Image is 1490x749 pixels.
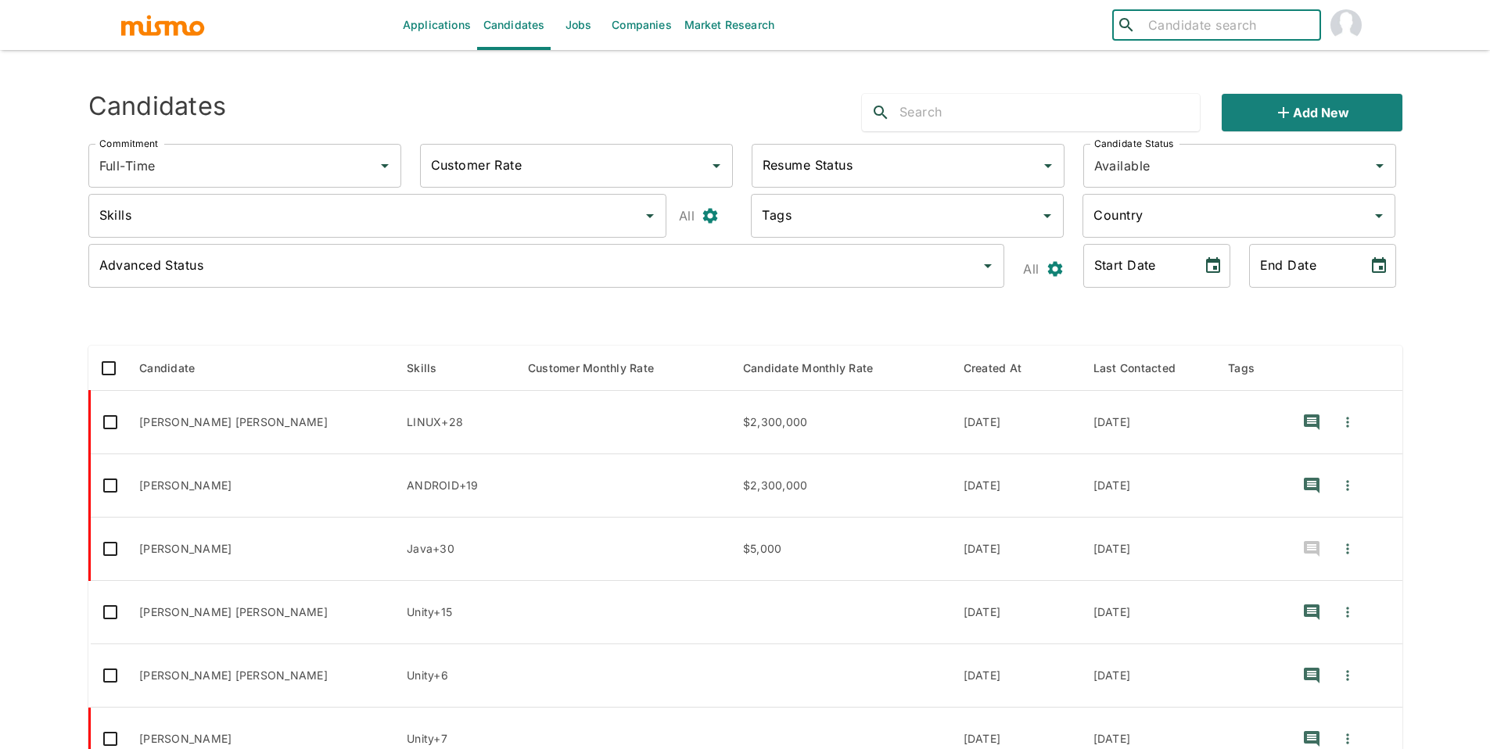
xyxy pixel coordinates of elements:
td: [PERSON_NAME] [PERSON_NAME] [127,644,394,708]
button: Quick Actions [1330,530,1365,568]
button: Open [1368,205,1390,227]
td: [DATE] [951,644,1081,708]
label: Candidate Status [1094,137,1173,150]
img: logo [120,13,206,37]
button: recent-notes [1293,467,1330,504]
th: Last Contacted [1081,346,1215,391]
td: $5,000 [731,518,951,581]
p: Unity, 3D, 2D, VFX, C#, Git, GitHub, SCRUM [407,731,503,747]
button: Open [977,255,999,277]
p: Unity, C#, CI/CD, Firebase, Git, JavaScript, Python, Agile, CSS, HTML, Java, MySQL, 3D, 2D, AI, W... [407,604,503,620]
button: Open [1369,155,1391,177]
td: [DATE] [951,454,1081,518]
button: Choose date [1363,250,1395,281]
button: Quick Actions [1330,657,1365,694]
p: All [679,205,695,227]
td: [DATE] [1081,644,1215,708]
th: Skills [394,346,515,391]
label: Commitment [99,137,158,150]
p: Java, Python, Microfocus, MySQL, C#, C++, CI/CD, Git, JENKINS, Pandas, BASH, Spring, PostgreSQL, ... [407,541,503,557]
td: [DATE] [1081,518,1215,581]
td: [DATE] [951,391,1081,454]
img: Paola Pacheco [1330,9,1362,41]
td: [PERSON_NAME] [127,518,394,581]
button: Add new [1222,94,1402,131]
button: recent-notes [1293,657,1330,694]
input: MM/DD/YYYY [1083,244,1191,288]
span: Created At [964,359,1043,378]
p: Unity, WebVR/3D Web, Agile, SCRUM, C#, 2D, 3D [407,668,503,683]
input: MM/DD/YYYY [1249,244,1357,288]
td: [PERSON_NAME] [PERSON_NAME] [127,391,394,454]
td: [DATE] [1081,391,1215,454]
th: Tags [1215,346,1280,391]
td: $2,300,000 [731,391,951,454]
td: [PERSON_NAME] [127,454,394,518]
p: All [1023,258,1039,280]
td: [DATE] [951,518,1081,581]
button: Choose date [1197,250,1229,281]
button: Open [639,205,661,227]
button: Open [1036,205,1058,227]
p: ANDROID, IOS, .NET, C++, Perl, PHP, SQL, Agile, JIRA, SCRUM, ASP, CSS, DEV OPS, Devops, NETWORKIN... [407,478,503,493]
td: $2,300,000 [731,454,951,518]
button: recent-notes [1293,403,1330,441]
span: Candidate Monthly Rate [743,359,894,378]
p: LINUX, Agile, Agile Methodologies, SCRUM, CI/CD, Git, JENKINS, Python, BASH, AWS CloudWatch, Kube... [407,414,503,430]
td: [DATE] [951,581,1081,644]
button: Quick Actions [1330,593,1365,631]
button: recent-notes [1293,530,1330,568]
button: Quick Actions [1330,403,1365,441]
button: recent-notes [1293,593,1330,631]
td: [DATE] [1081,454,1215,518]
button: Open [1037,155,1059,177]
span: Customer Monthly Rate [528,359,674,378]
h4: Candidates [88,91,227,122]
button: search [862,94,899,131]
input: Search [899,100,1200,125]
td: [PERSON_NAME] [PERSON_NAME] [127,581,394,644]
button: Open [706,155,727,177]
button: Open [374,155,396,177]
span: Candidate [139,359,215,378]
input: Candidate search [1142,14,1314,36]
button: Quick Actions [1330,467,1365,504]
td: [DATE] [1081,581,1215,644]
